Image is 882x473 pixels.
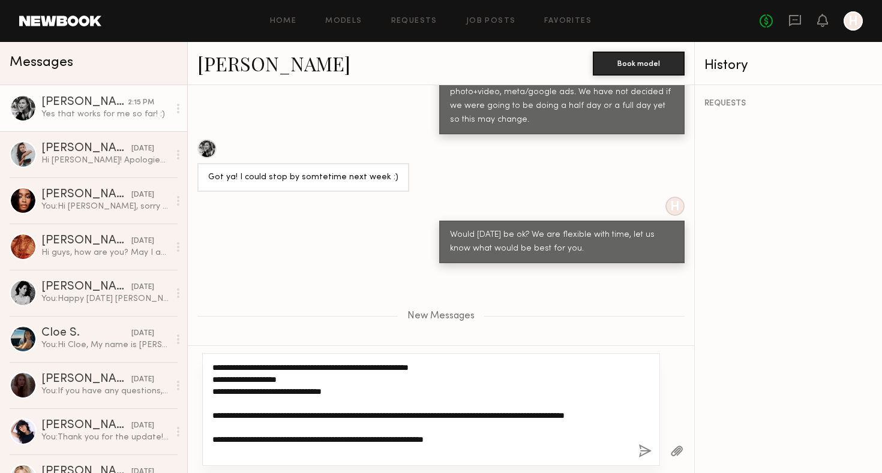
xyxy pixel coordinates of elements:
[41,201,169,212] div: You: Hi [PERSON_NAME], sorry for the late response. we wanted to have a fitting session during th...
[704,100,872,108] div: REQUESTS
[41,327,131,339] div: Cloe S.
[131,328,154,339] div: [DATE]
[41,373,131,385] div: [PERSON_NAME]
[593,52,685,76] button: Book model
[128,97,154,109] div: 2:15 PM
[197,50,350,76] a: [PERSON_NAME]
[41,385,169,397] div: You: If you have any questions, please let me know. See you [DATE]!
[131,374,154,385] div: [DATE]
[41,247,169,258] div: Hi guys, how are you? May I ask you to reschedule our meeting for another day? I have a fiver fro...
[41,235,131,247] div: [PERSON_NAME]
[544,17,592,25] a: Favorites
[41,143,131,155] div: [PERSON_NAME]
[450,44,674,127] div: We have not decided on the exact date for the shoot yet but it will be sometime in late october. ...
[270,17,297,25] a: Home
[450,228,674,256] div: Would [DATE] be ok? We are flexible with time, let us know what would be best for you.
[466,17,516,25] a: Job Posts
[41,155,169,166] div: Hi [PERSON_NAME]! Apologies I was away from this app for a few months, if happy toto work with yo...
[704,59,872,73] div: History
[41,339,169,351] div: You: Hi Cloe, My name is [PERSON_NAME] and I’m developing a women’s premium jeans brand. Our comp...
[391,17,437,25] a: Requests
[593,58,685,68] a: Book model
[325,17,362,25] a: Models
[41,281,131,293] div: [PERSON_NAME]
[131,189,154,201] div: [DATE]
[131,236,154,247] div: [DATE]
[41,420,131,432] div: [PERSON_NAME]
[41,189,131,201] div: [PERSON_NAME]
[131,282,154,293] div: [DATE]
[407,311,475,321] span: New Messages
[41,432,169,443] div: You: Thank you for the update! We are available at 1-2pm [DATE]. Will it work for you?
[41,109,169,120] div: Yes that works for me so far! :)
[10,56,73,70] span: Messages
[41,293,169,305] div: You: Happy [DATE] [PERSON_NAME]! If you'll have time for the casting on 8/24 or 8/26, please let ...
[131,420,154,432] div: [DATE]
[844,11,863,31] a: H
[208,171,398,185] div: Got ya! I could stop by somtetime next week :)
[131,143,154,155] div: [DATE]
[41,97,128,109] div: [PERSON_NAME]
